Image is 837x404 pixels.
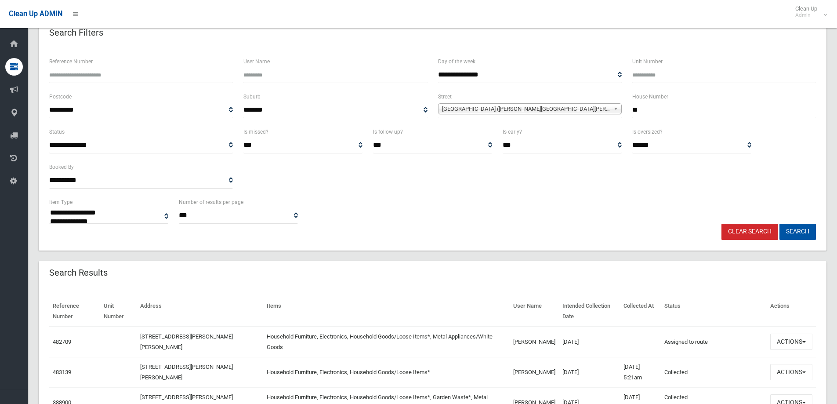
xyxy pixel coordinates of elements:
a: 482709 [53,338,71,345]
span: Clean Up ADMIN [9,10,62,18]
label: Number of results per page [179,197,243,207]
label: Suburb [243,92,261,102]
span: Clean Up [791,5,826,18]
label: Item Type [49,197,72,207]
td: Household Furniture, Electronics, Household Goods/Loose Items*, Metal Appliances/White Goods [263,327,510,357]
label: Postcode [49,92,72,102]
label: House Number [632,92,668,102]
td: Assigned to route [661,327,767,357]
label: Is early? [503,127,522,137]
button: Actions [770,334,812,350]
td: [PERSON_NAME] [510,327,559,357]
th: User Name [510,296,559,327]
label: Booked By [49,162,74,172]
button: Actions [770,364,812,380]
td: Collected [661,357,767,387]
header: Search Results [39,264,118,281]
a: Clear Search [721,224,778,240]
a: [STREET_ADDRESS][PERSON_NAME][PERSON_NAME] [140,333,233,350]
small: Admin [795,12,817,18]
label: Is missed? [243,127,268,137]
label: User Name [243,57,270,66]
label: Street [438,92,452,102]
td: [PERSON_NAME] [510,357,559,387]
button: Search [779,224,816,240]
th: Address [137,296,263,327]
header: Search Filters [39,24,114,41]
th: Actions [767,296,816,327]
td: [DATE] [559,327,620,357]
span: [GEOGRAPHIC_DATA] ([PERSON_NAME][GEOGRAPHIC_DATA][PERSON_NAME]) [442,104,610,114]
label: Unit Number [632,57,663,66]
a: [STREET_ADDRESS][PERSON_NAME][PERSON_NAME] [140,364,233,381]
th: Collected At [620,296,661,327]
label: Is follow up? [373,127,403,137]
td: Household Furniture, Electronics, Household Goods/Loose Items* [263,357,510,387]
td: [DATE] 5:21am [620,357,661,387]
th: Status [661,296,767,327]
label: Is oversized? [632,127,663,137]
th: Items [263,296,510,327]
label: Day of the week [438,57,475,66]
th: Reference Number [49,296,100,327]
label: Status [49,127,65,137]
th: Intended Collection Date [559,296,620,327]
th: Unit Number [100,296,137,327]
a: 483139 [53,369,71,375]
label: Reference Number [49,57,93,66]
td: [DATE] [559,357,620,387]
